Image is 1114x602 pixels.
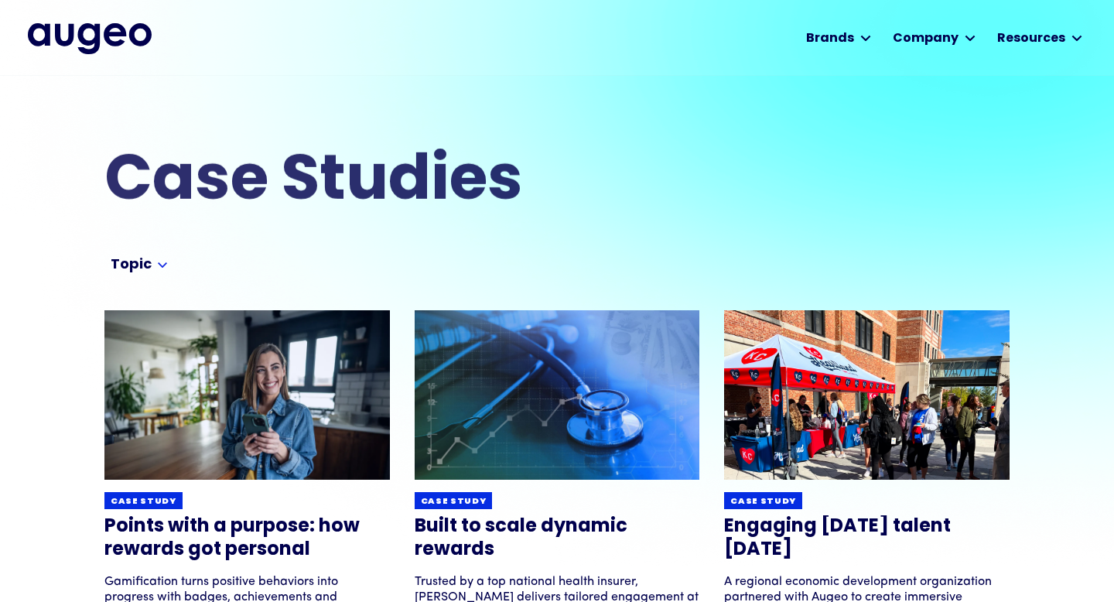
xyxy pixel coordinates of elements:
[421,496,487,508] div: Case study
[28,23,152,54] a: home
[111,256,152,275] div: Topic
[415,515,700,562] h3: Built to scale dynamic rewards
[730,496,796,508] div: Case study
[158,262,167,268] img: Arrow symbol in bright blue pointing down to indicate an expanded section.
[104,515,390,562] h3: Points with a purpose: how rewards got personal
[104,151,637,214] h2: Case Studies
[28,23,152,54] img: Augeo's full logo in midnight blue.
[724,515,1010,562] h3: Engaging [DATE] talent [DATE]
[997,29,1065,48] div: Resources
[111,496,176,508] div: Case study
[893,29,959,48] div: Company
[806,29,854,48] div: Brands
